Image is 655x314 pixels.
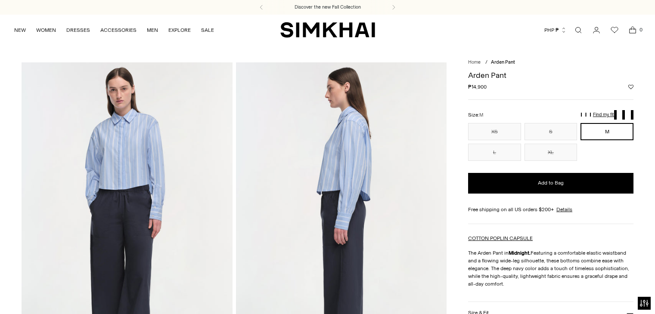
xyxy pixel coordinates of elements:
a: NEW [14,21,26,40]
a: Open search modal [570,22,587,39]
a: SIMKHAI [280,22,375,38]
button: XS [468,123,521,140]
button: XL [525,144,577,161]
div: / [485,59,487,66]
button: L [468,144,521,161]
p: The Arden Pant in Featuring a comfortable elastic waistband and a flowing wide-leg silhouette, th... [468,249,633,288]
span: 0 [637,26,645,34]
div: Free shipping on all US orders $200+ [468,206,633,213]
nav: breadcrumbs [468,59,633,66]
button: Add to Bag [468,173,633,194]
button: S [525,123,577,140]
a: MEN [147,21,158,40]
button: M [580,123,633,140]
span: Add to Bag [538,179,564,187]
a: COTTON POPLIN CAPSULE [468,235,533,241]
a: Discover the new Fall Collection [295,4,361,11]
strong: Midnight. [509,250,531,256]
h1: Arden Pant [468,71,633,79]
a: Details [556,206,572,213]
button: Add to Wishlist [628,84,633,89]
a: ACCESSORIES [100,21,137,40]
a: Home [468,59,481,65]
a: DRESSES [66,21,90,40]
a: EXPLORE [168,21,191,40]
span: Arden Pant [491,59,515,65]
a: Open cart modal [624,22,641,39]
button: PHP ₱ [544,21,567,40]
span: M [479,112,483,118]
a: WOMEN [36,21,56,40]
a: Go to the account page [588,22,605,39]
a: SALE [201,21,214,40]
label: Size: [468,111,483,119]
span: ₱14,900 [468,83,487,91]
a: Wishlist [606,22,623,39]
